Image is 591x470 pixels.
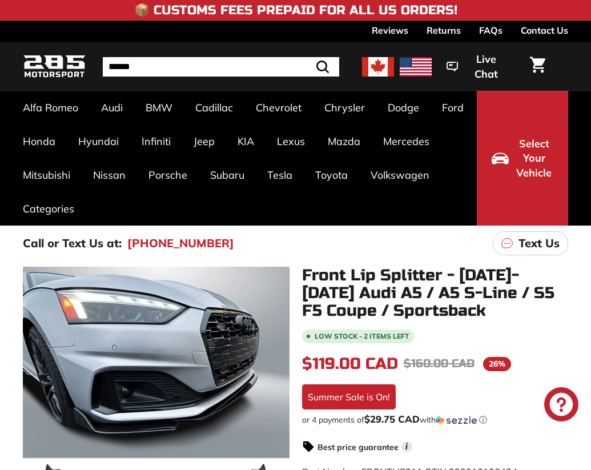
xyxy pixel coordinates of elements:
[401,441,412,452] span: i
[11,124,67,158] a: Honda
[82,158,137,192] a: Nissan
[23,53,86,80] img: Logo_285_Motorsport_areodynamics_components
[90,91,134,124] a: Audi
[432,45,523,88] button: Live Chat
[514,136,553,180] span: Select Your Vehicle
[477,91,568,226] button: Select Your Vehicle
[493,231,568,255] a: Text Us
[316,124,372,158] a: Mazda
[137,158,199,192] a: Porsche
[427,21,461,40] a: Returns
[372,21,408,40] a: Reviews
[302,354,398,373] span: $119.00 CAD
[266,124,316,158] a: Lexus
[127,235,234,252] a: [PHONE_NUMBER]
[67,124,130,158] a: Hyundai
[313,91,376,124] a: Chrysler
[431,91,475,124] a: Ford
[23,235,122,252] p: Call or Text Us at:
[199,158,256,192] a: Subaru
[436,415,477,425] img: Sezzle
[302,384,396,409] div: Summer Sale is On!
[372,124,441,158] a: Mercedes
[302,414,569,425] div: or 4 payments of$29.75 CADwithSezzle Click to learn more about Sezzle
[317,442,399,452] strong: Best price guarantee
[479,21,502,40] a: FAQs
[521,21,568,40] a: Contact Us
[304,158,359,192] a: Toyota
[376,91,431,124] a: Dodge
[184,91,244,124] a: Cadillac
[315,333,409,340] span: Low stock - 2 items left
[103,57,339,77] input: Search
[182,124,226,158] a: Jeep
[244,91,313,124] a: Chevrolet
[518,235,560,252] p: Text Us
[226,124,266,158] a: KIA
[359,158,441,192] a: Volkswagen
[364,413,420,425] span: $29.75 CAD
[302,414,569,425] div: or 4 payments of with
[302,267,569,319] h1: Front Lip Splitter - [DATE]-[DATE] Audi A5 / A5 S-Line / S5 F5 Coupe / Sportsback
[134,3,457,17] h4: 📦 Customs Fees Prepaid for All US Orders!
[130,124,182,158] a: Infiniti
[11,158,82,192] a: Mitsubishi
[11,192,86,226] a: Categories
[404,356,475,371] span: $160.00 CAD
[541,387,582,424] inbox-online-store-chat: Shopify online store chat
[483,357,511,371] span: 26%
[523,47,552,86] a: Cart
[134,91,184,124] a: BMW
[464,52,508,81] span: Live Chat
[256,158,304,192] a: Tesla
[11,91,90,124] a: Alfa Romeo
